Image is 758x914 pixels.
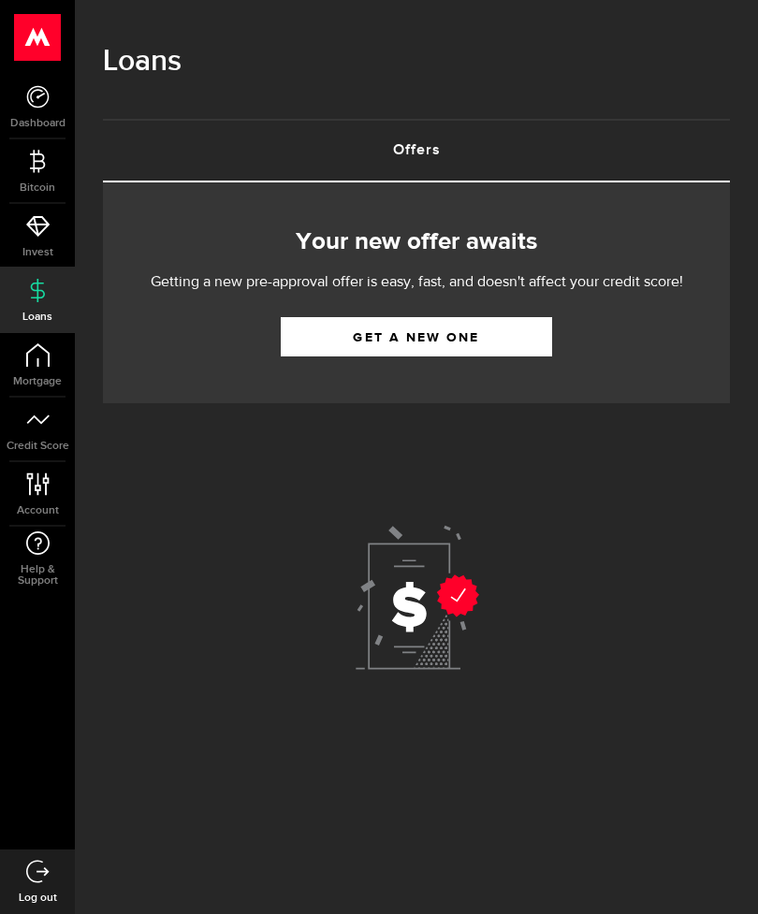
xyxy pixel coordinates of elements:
[131,271,702,294] p: Getting a new pre-approval offer is easy, fast, and doesn't affect your credit score!
[679,835,758,914] iframe: LiveChat chat widget
[281,317,552,356] a: Get a new one
[131,223,702,262] h2: Your new offer awaits
[103,121,730,181] a: Offers
[103,119,730,182] ul: Tabs Navigation
[103,37,730,86] h1: Loans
